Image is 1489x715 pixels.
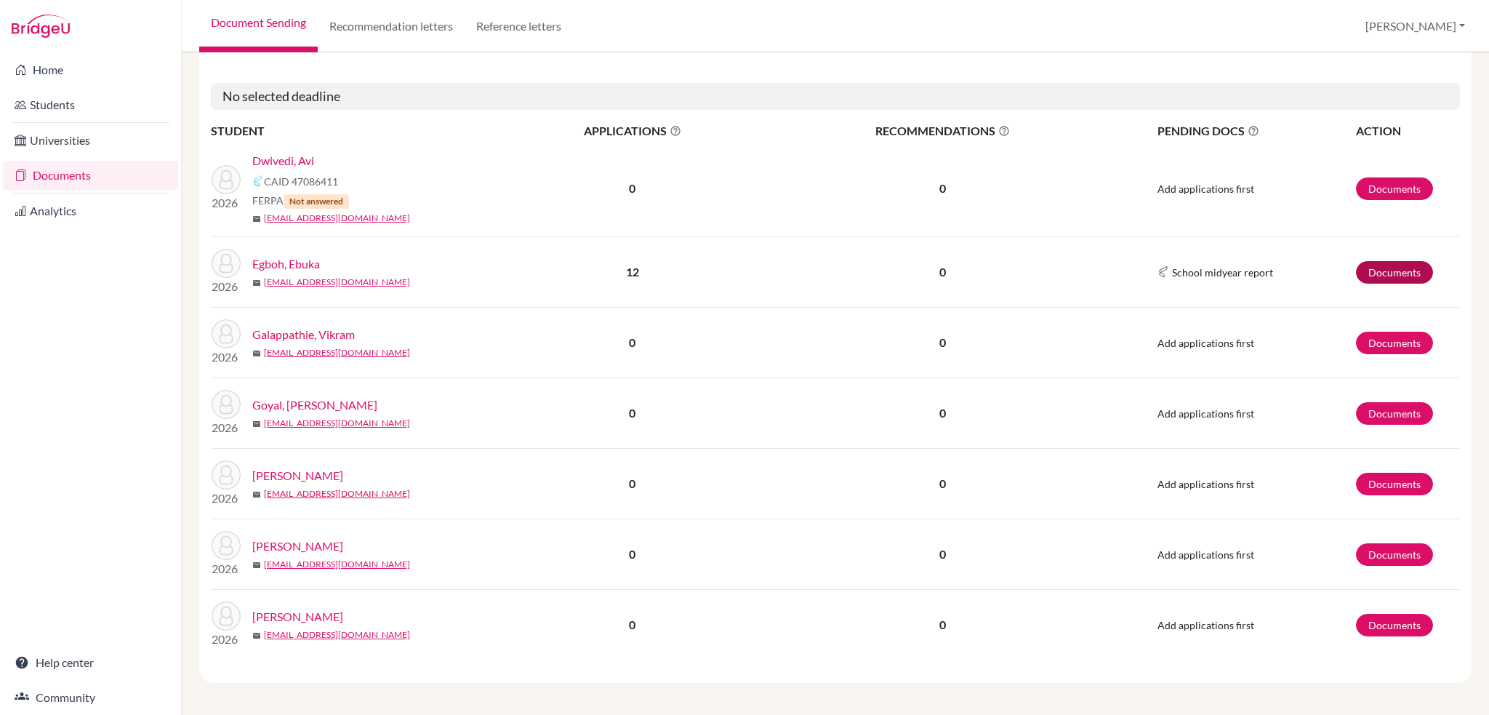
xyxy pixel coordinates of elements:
a: [EMAIL_ADDRESS][DOMAIN_NAME] [264,346,410,359]
a: Analytics [3,196,178,225]
b: 0 [629,335,635,349]
a: [PERSON_NAME] [252,538,343,555]
a: Galappathie, Vikram [252,326,355,343]
span: Not answered [284,194,349,209]
a: Help center [3,648,178,677]
span: FERPA [252,193,349,209]
a: Documents [1356,473,1433,495]
img: Patel, Dev [212,460,241,490]
a: [EMAIL_ADDRESS][DOMAIN_NAME] [264,276,410,289]
a: [EMAIL_ADDRESS][DOMAIN_NAME] [264,212,410,225]
a: Documents [1356,543,1433,566]
span: Add applications first [1157,548,1254,561]
a: Goyal, [PERSON_NAME] [252,396,377,414]
p: 0 [764,475,1122,492]
img: Xu, William [212,602,241,631]
span: Add applications first [1157,407,1254,420]
img: Dwivedi, Avi [212,165,241,194]
b: 0 [629,406,635,420]
p: 2026 [212,490,241,507]
a: [EMAIL_ADDRESS][DOMAIN_NAME] [264,628,410,642]
p: 0 [764,263,1122,281]
p: 0 [764,404,1122,422]
span: PENDING DOCS [1157,122,1354,140]
span: mail [252,279,261,287]
a: Documents [1356,332,1433,354]
b: 0 [629,618,635,631]
p: 2026 [212,419,241,436]
img: Common App logo [1157,266,1169,278]
a: Universities [3,126,178,155]
p: 0 [764,334,1122,351]
a: Documents [1356,614,1433,636]
p: 0 [764,180,1122,197]
a: [PERSON_NAME] [252,608,343,626]
a: Dwivedi, Avi [252,152,314,169]
p: 2026 [212,348,241,366]
span: mail [252,420,261,428]
p: 0 [764,616,1122,634]
img: Common App logo [252,175,264,187]
th: STUDENT [211,121,502,140]
span: mail [252,561,261,570]
span: Add applications first [1157,337,1254,349]
img: Bridge-U [12,15,70,38]
span: CAID 47086411 [264,174,338,189]
span: Add applications first [1157,478,1254,490]
a: Egboh, Ebuka [252,255,320,273]
b: 0 [629,547,635,561]
span: mail [252,631,261,640]
img: Egboh, Ebuka [212,249,241,278]
span: mail [252,490,261,499]
span: APPLICATIONS [502,122,763,140]
a: [EMAIL_ADDRESS][DOMAIN_NAME] [264,558,410,571]
p: 2026 [212,194,241,212]
span: RECOMMENDATIONS [764,122,1122,140]
b: 0 [629,476,635,490]
b: 12 [626,265,639,279]
img: Goyal, Adavya [212,390,241,419]
h5: No selected deadline [211,83,1460,111]
p: 2026 [212,560,241,578]
img: Simonsen, Aki [212,531,241,560]
b: 0 [629,181,635,195]
th: ACTION [1355,121,1460,140]
a: [PERSON_NAME] [252,467,343,484]
a: Documents [1356,177,1433,200]
a: Students [3,90,178,119]
p: 2026 [212,631,241,648]
p: 2026 [212,278,241,295]
a: [EMAIL_ADDRESS][DOMAIN_NAME] [264,487,410,500]
a: Documents [1356,261,1433,284]
span: mail [252,215,261,223]
span: Add applications first [1157,619,1254,631]
span: School midyear report [1172,265,1273,280]
span: mail [252,349,261,358]
a: [EMAIL_ADDRESS][DOMAIN_NAME] [264,417,410,430]
a: Home [3,55,178,84]
p: 0 [764,546,1122,563]
a: Documents [1356,402,1433,425]
img: Galappathie, Vikram [212,319,241,348]
span: Add applications first [1157,183,1254,195]
a: Documents [3,161,178,190]
a: Community [3,683,178,712]
button: [PERSON_NAME] [1359,12,1472,40]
